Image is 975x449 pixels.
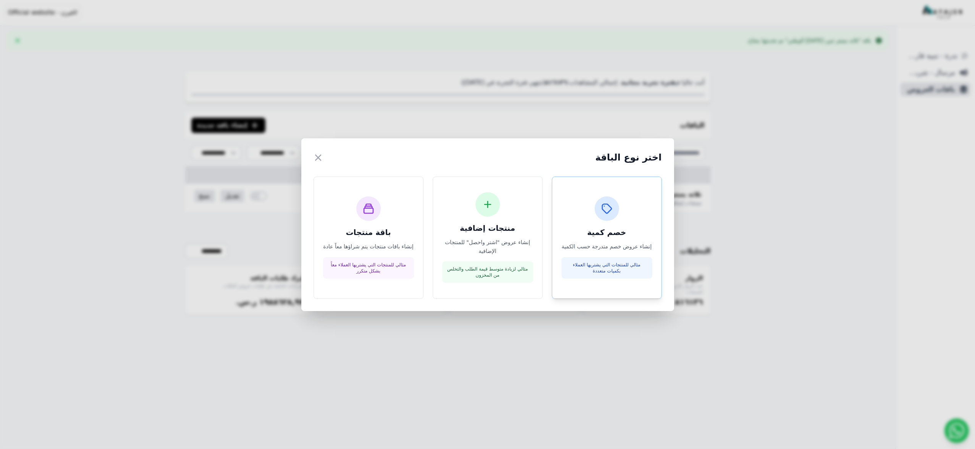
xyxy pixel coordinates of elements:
p: مثالي للمنتجات التي يشتريها العملاء بكميات متعددة [566,262,648,274]
p: مثالي للمنتجات التي يشتريها العملاء معاً بشكل متكرر [328,262,409,274]
button: × [314,151,323,164]
h3: منتجات إضافية [442,223,533,233]
p: إنشاء عروض خصم متدرجة حسب الكمية [561,242,652,251]
p: إنشاء عروض "اشتر واحصل" للمنتجات الإضافية [442,238,533,256]
h3: خصم كمية [561,227,652,238]
h3: باقة منتجات [323,227,414,238]
p: مثالي لزيادة متوسط قيمة الطلب والتخلص من المخزون [447,266,529,278]
h2: اختر نوع الباقة [595,151,662,164]
p: إنشاء باقات منتجات يتم شراؤها معاً عادة [323,242,414,251]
